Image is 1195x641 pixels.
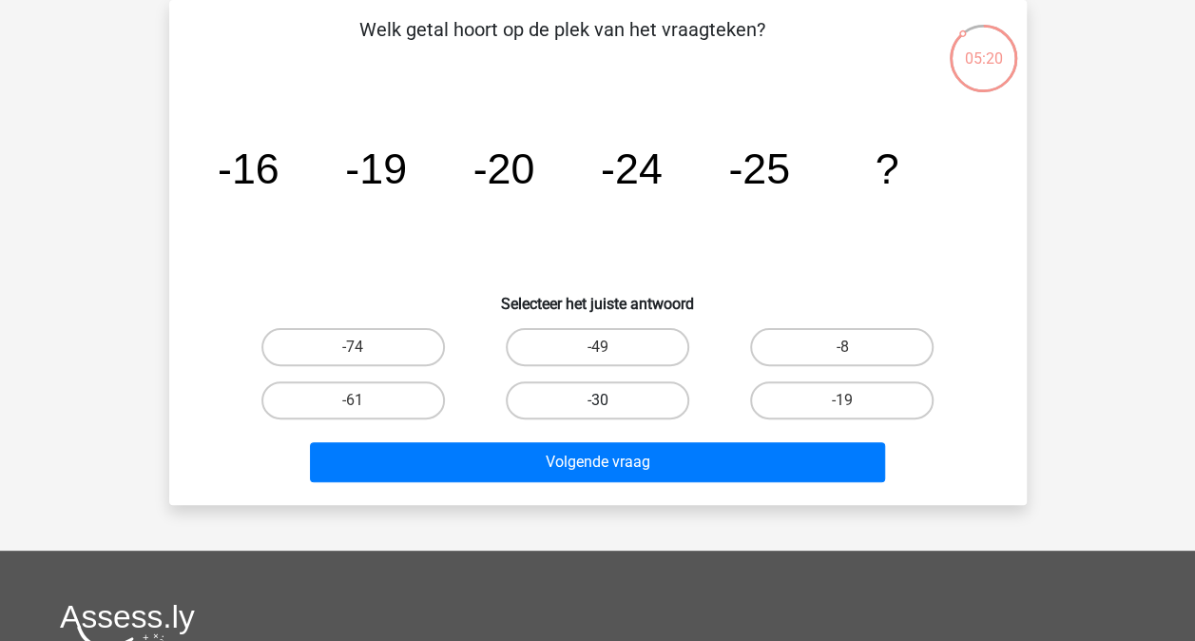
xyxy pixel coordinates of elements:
[948,23,1019,70] div: 05:20
[506,381,689,419] label: -30
[875,145,898,192] tspan: ?
[750,381,934,419] label: -19
[600,145,662,192] tspan: -24
[200,280,996,313] h6: Selecteer het juiste antwoord
[345,145,407,192] tspan: -19
[472,145,534,192] tspan: -20
[217,145,279,192] tspan: -16
[200,15,925,72] p: Welk getal hoort op de plek van het vraagteken?
[261,381,445,419] label: -61
[750,328,934,366] label: -8
[310,442,885,482] button: Volgende vraag
[261,328,445,366] label: -74
[728,145,790,192] tspan: -25
[506,328,689,366] label: -49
